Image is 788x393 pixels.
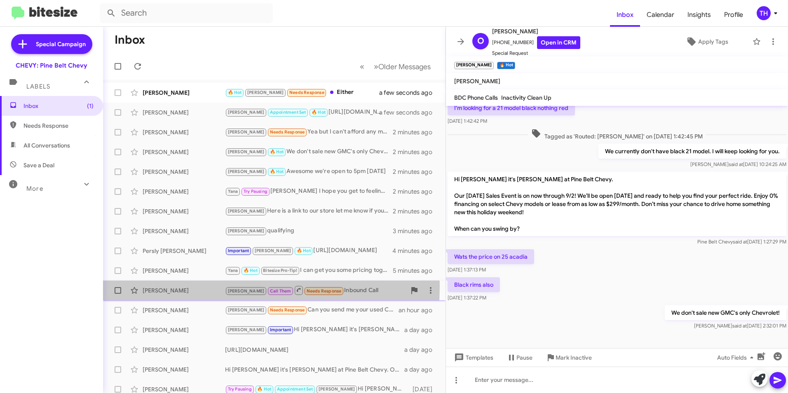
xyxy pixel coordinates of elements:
div: Either [225,88,389,97]
div: [PERSON_NAME] [143,227,225,235]
span: [PERSON_NAME] [228,149,265,154]
button: Next [369,58,436,75]
span: 🔥 Hot [297,248,311,253]
div: [PERSON_NAME] [143,187,225,196]
span: Important [270,327,291,332]
div: qualifying [225,226,393,236]
button: Pause [500,350,539,365]
span: [PERSON_NAME] [247,90,284,95]
span: Special Campaign [36,40,86,48]
div: [PERSON_NAME] [143,306,225,314]
div: I can get you some pricing together are you still looking for a Trax [225,266,393,275]
div: Inbound Call [225,285,406,295]
p: Wats the price on 25 acadia [448,249,534,264]
span: O [477,35,484,48]
span: said at [732,323,747,329]
small: 🔥 Hot [497,62,515,69]
span: Pause [516,350,532,365]
span: 🔥 Hot [228,90,242,95]
span: Yana [228,189,238,194]
p: Hi [PERSON_NAME] it's [PERSON_NAME] at Pine Belt Chevy. Our [DATE] Sales Event is on now through ... [448,172,786,236]
span: [PERSON_NAME] [228,110,265,115]
span: Templates [453,350,493,365]
div: a day ago [404,346,439,354]
span: More [26,185,43,192]
div: Awesome we're open to 5pm [DATE] [225,167,393,176]
div: Here is a link to our store let me know if you see something you like [URL][DOMAIN_NAME] [225,206,393,216]
span: Profile [718,3,750,27]
span: [PERSON_NAME] [228,327,265,332]
button: TH [750,6,779,20]
span: [PERSON_NAME] [228,307,265,313]
span: Older Messages [378,62,431,71]
span: Pine Belt Chevy [DATE] 1:27:29 PM [697,239,786,245]
div: [PERSON_NAME] [143,346,225,354]
div: [PERSON_NAME] [143,365,225,374]
a: Open in CRM [537,36,580,49]
span: [PERSON_NAME] [228,288,265,294]
div: 4 minutes ago [392,247,439,255]
span: Auto Fields [717,350,757,365]
span: Apply Tags [698,34,728,49]
span: Needs Response [270,307,305,313]
span: [DATE] 1:42:42 PM [448,118,487,124]
div: an hour ago [399,306,439,314]
div: 5 minutes ago [393,267,439,275]
span: BDC Phone Calls [454,94,498,101]
span: [DATE] 1:37:13 PM [448,267,486,273]
p: I'm looking for a 21 model black nothing red [448,101,575,115]
div: We don't sale new GMC's only Chevrolet! [225,147,393,157]
span: Needs Response [289,90,324,95]
div: TH [757,6,771,20]
div: [PERSON_NAME] [143,168,225,176]
span: Call Them [270,288,291,294]
span: Try Pausing [244,189,267,194]
div: [PERSON_NAME] [143,207,225,215]
button: Apply Tags [665,34,748,49]
div: [PERSON_NAME] [143,148,225,156]
div: 2 minutes ago [393,207,439,215]
span: [PERSON_NAME] [492,26,580,36]
div: 2 minutes ago [393,168,439,176]
div: a few seconds ago [389,108,439,117]
div: Hi [PERSON_NAME] it's [PERSON_NAME] at Pine Belt Chevy. Our [DATE] Sales Event is on now through ... [225,325,404,335]
div: 2 minutes ago [393,187,439,196]
button: Auto Fields [711,350,763,365]
small: [PERSON_NAME] [454,62,494,69]
a: Insights [681,3,718,27]
span: Inbox [23,102,94,110]
div: 2 minutes ago [393,148,439,156]
div: [URL][DOMAIN_NAME] [225,108,389,117]
div: 2 minutes ago [393,128,439,136]
span: Mark Inactive [556,350,592,365]
span: » [374,61,378,72]
button: Previous [355,58,369,75]
p: We don't sale new GMC's only Chevrolet! [665,305,786,320]
a: Calendar [640,3,681,27]
span: [PERSON_NAME] [255,248,291,253]
div: [PERSON_NAME] [143,326,225,334]
span: said at [733,239,747,245]
span: Yana [228,268,238,273]
span: Needs Response [23,122,94,130]
span: [PERSON_NAME] [228,129,265,135]
div: [PERSON_NAME] [143,286,225,295]
div: Persly [PERSON_NAME] [143,247,225,255]
div: a day ago [404,326,439,334]
div: CHEVY: Pine Belt Chevy [16,61,87,70]
span: Labels [26,83,50,90]
span: Tagged as 'Routed: [PERSON_NAME]' on [DATE] 1:42:45 PM [528,129,706,140]
p: We currently don't have black 21 model. I will keep looking for you. [598,144,786,159]
span: Important [228,248,249,253]
span: [PERSON_NAME] [DATE] 10:24:25 AM [690,161,786,167]
div: [URL][DOMAIN_NAME] [225,246,392,255]
button: Templates [446,350,500,365]
div: [PERSON_NAME] [143,89,225,97]
span: [PERSON_NAME] [228,228,265,234]
div: a few seconds ago [389,89,439,97]
a: Inbox [610,3,640,27]
span: [DATE] 1:37:22 PM [448,295,486,301]
span: Appointment Set [270,110,306,115]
